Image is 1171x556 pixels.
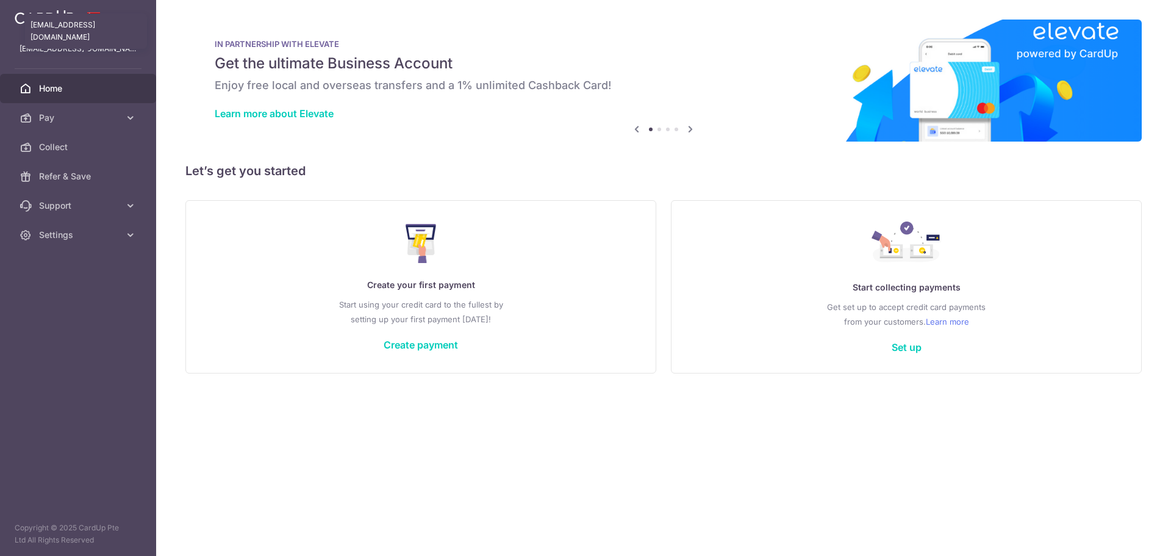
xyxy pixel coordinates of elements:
h6: Enjoy free local and overseas transfers and a 1% unlimited Cashback Card! [215,78,1112,93]
span: Home [39,82,120,95]
p: Create your first payment [210,278,631,292]
div: [EMAIL_ADDRESS][DOMAIN_NAME] [25,13,147,49]
img: Make Payment [406,224,437,263]
img: Collect Payment [872,222,941,265]
a: Learn more [926,314,969,329]
span: Support [39,200,120,212]
p: [EMAIL_ADDRESS][DOMAIN_NAME] [20,43,137,55]
p: Start collecting payments [696,280,1117,295]
h5: Get the ultimate Business Account [215,54,1112,73]
p: Start using your credit card to the fullest by setting up your first payment [DATE]! [210,297,631,327]
a: Set up [892,341,922,353]
img: Renovation banner [185,20,1142,142]
span: Refer & Save [39,170,120,182]
p: Get set up to accept credit card payments from your customers. [696,300,1117,329]
p: IN PARTNERSHIP WITH ELEVATE [215,39,1112,49]
span: Collect [39,141,120,153]
img: CardUp [15,10,74,24]
a: Learn more about Elevate [215,107,334,120]
span: Settings [39,229,120,241]
span: Pay [39,112,120,124]
h5: Let’s get you started [185,161,1142,181]
a: Create payment [384,339,458,351]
